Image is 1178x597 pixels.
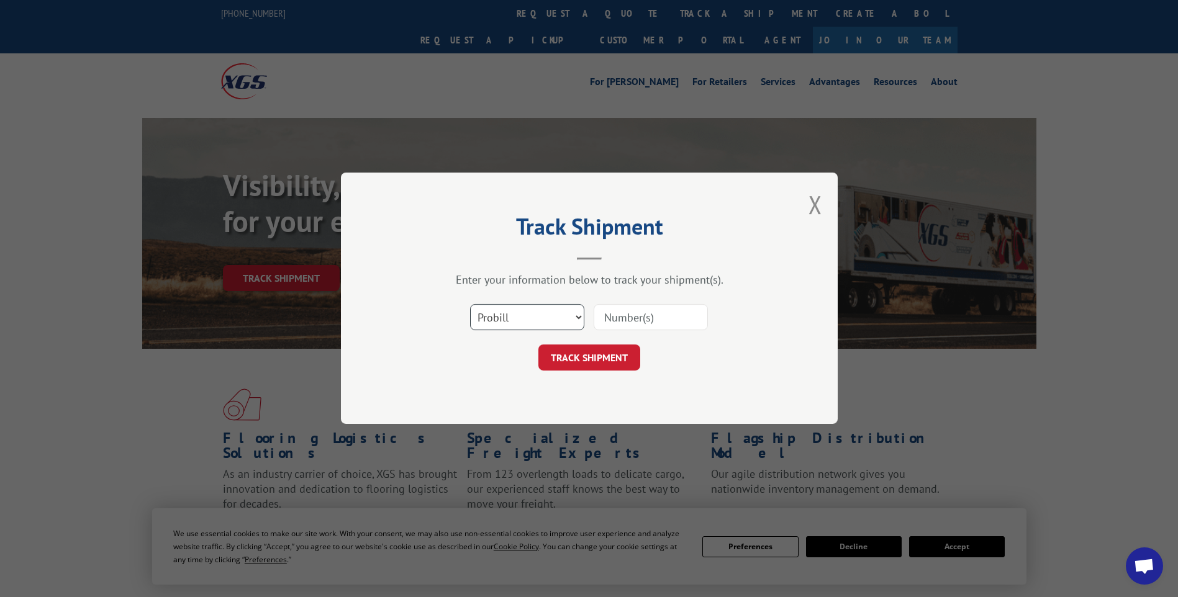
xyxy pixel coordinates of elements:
button: TRACK SHIPMENT [538,345,640,371]
a: Open chat [1126,547,1163,585]
div: Enter your information below to track your shipment(s). [403,273,776,287]
input: Number(s) [594,305,708,331]
button: Close modal [809,188,822,221]
h2: Track Shipment [403,218,776,241]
